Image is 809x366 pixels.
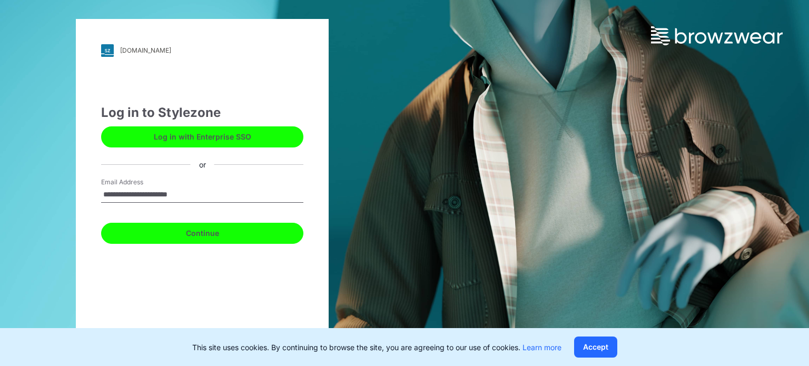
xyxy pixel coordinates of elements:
[120,46,171,54] div: [DOMAIN_NAME]
[101,223,303,244] button: Continue
[101,44,114,57] img: svg+xml;base64,PHN2ZyB3aWR0aD0iMjgiIGhlaWdodD0iMjgiIHZpZXdCb3g9IjAgMCAyOCAyOCIgZmlsbD0ibm9uZSIgeG...
[651,26,783,45] img: browzwear-logo.73288ffb.svg
[101,126,303,147] button: Log in with Enterprise SSO
[101,103,303,122] div: Log in to Stylezone
[192,342,561,353] p: This site uses cookies. By continuing to browse the site, you are agreeing to our use of cookies.
[101,177,175,187] label: Email Address
[191,159,214,170] div: or
[101,44,303,57] a: [DOMAIN_NAME]
[574,337,617,358] button: Accept
[522,343,561,352] a: Learn more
